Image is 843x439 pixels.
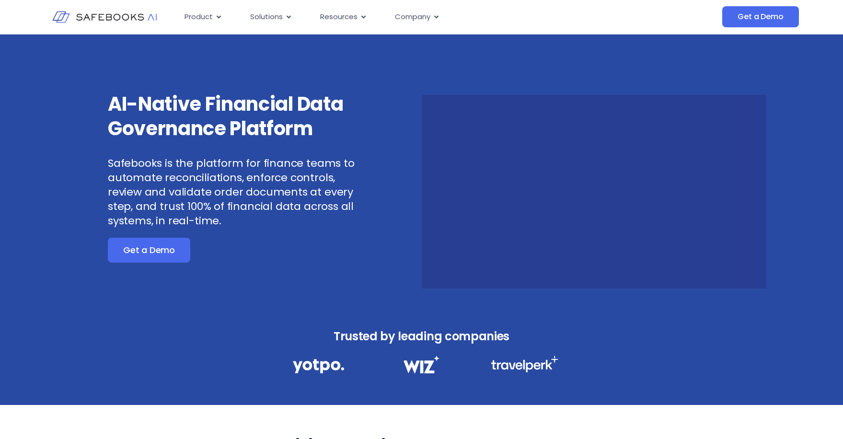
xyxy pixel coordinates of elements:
[395,12,430,23] span: Company
[250,12,283,23] span: Solutions
[108,156,367,228] p: Safebooks is the platform for finance teams to automate reconciliations, enforce controls, review...
[185,12,213,23] span: Product
[272,327,572,346] h3: Trusted by leading companies
[491,356,558,372] img: Financial Data Governance 3
[320,12,358,23] span: Resources
[177,8,626,26] nav: Menu
[177,8,626,26] div: Menu Toggle
[293,356,344,376] img: Financial Data Governance 1
[722,6,798,27] a: Get a Demo
[399,356,444,373] img: Financial Data Governance 2
[123,245,175,255] span: Get a Demo
[108,238,190,263] a: Get a Demo
[108,92,367,141] h3: AI-Native Financial Data Governance Platform
[738,12,783,22] span: Get a Demo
